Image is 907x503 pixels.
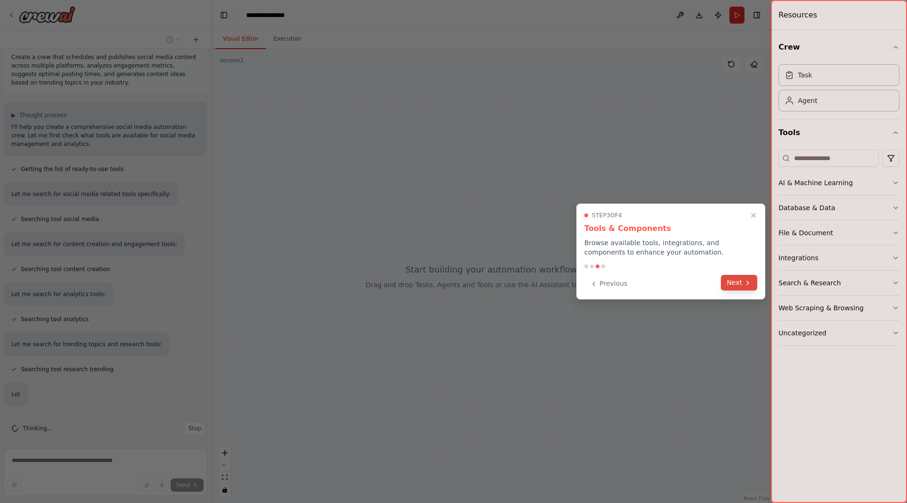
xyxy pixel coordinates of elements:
button: Hide left sidebar [217,9,231,22]
button: Previous [584,276,633,291]
button: Close walkthrough [748,210,759,221]
span: Step 3 of 4 [592,212,622,219]
h3: Tools & Components [584,223,757,234]
p: Browse available tools, integrations, and components to enhance your automation. [584,238,757,257]
button: Next [721,275,757,290]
